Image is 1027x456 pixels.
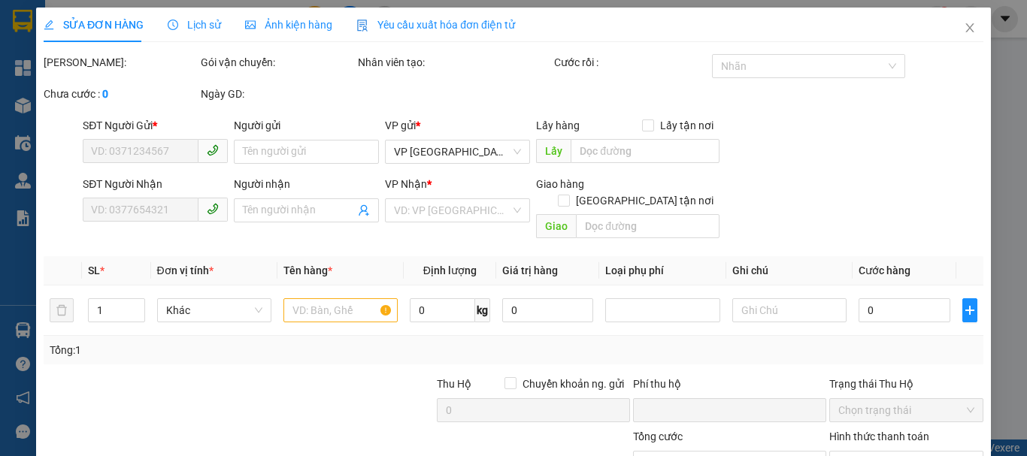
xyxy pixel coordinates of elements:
img: icon [356,20,368,32]
span: clock-circle [168,20,178,30]
div: Người nhận [234,176,379,192]
li: Cổ Đạm, xã [GEOGRAPHIC_DATA], [GEOGRAPHIC_DATA] [141,37,629,56]
th: Loại phụ phí [599,256,726,285]
span: [GEOGRAPHIC_DATA] tận nơi [569,192,719,209]
div: Nhân viên tạo: [358,54,551,71]
li: Hotline: 1900252555 [141,56,629,74]
input: VD: Bàn, Ghế [283,298,398,322]
div: Người gửi [234,117,379,134]
span: SL [88,264,100,276]
span: Định lượng [423,264,477,276]
span: Đơn vị tính [156,264,213,276]
div: Phí thu hộ [633,376,826,398]
span: Cước hàng [859,264,910,276]
span: Khác [165,299,262,322]
span: picture [245,20,256,30]
span: Yêu cầu xuất hóa đơn điện tử [356,19,515,31]
span: VP Bình Lộc [394,140,521,163]
span: Ảnh kiện hàng [245,19,332,31]
span: Lấy [536,139,571,163]
span: SỬA ĐƠN HÀNG [44,19,144,31]
span: user-add [358,204,370,216]
span: Chọn trạng thái [838,399,974,421]
div: Cước rồi : [554,54,708,71]
button: plus [962,298,977,322]
span: phone [207,203,219,215]
span: Giá trị hàng [501,264,557,276]
span: Lấy hàng [536,119,580,131]
span: Tổng cước [633,430,683,442]
span: edit [44,20,54,30]
input: Dọc đường [576,214,719,238]
span: Giao [536,214,576,238]
div: Trạng thái Thu Hộ [829,376,983,392]
div: Ngày GD: [201,86,355,102]
div: Gói vận chuyển: [201,54,355,71]
div: [PERSON_NAME]: [44,54,198,71]
img: logo.jpg [19,19,94,94]
input: Dọc đường [571,139,719,163]
span: VP Nhận [385,178,427,190]
label: Hình thức thanh toán [829,430,929,442]
span: Thu Hộ [436,378,471,390]
span: plus [962,304,977,316]
div: SĐT Người Gửi [83,117,228,134]
span: kg [474,298,489,322]
b: 0 [102,88,108,100]
span: Tên hàng [283,264,332,276]
span: close [964,22,976,34]
span: Giao hàng [536,178,584,190]
span: Lịch sử [168,19,221,31]
div: Chưa cước : [44,86,198,102]
div: VP gửi [385,117,530,134]
input: Ghi Chú [732,298,846,322]
button: delete [50,298,74,322]
span: Chuyển khoản ng. gửi [517,376,630,392]
button: Close [949,8,991,50]
div: Tổng: 1 [50,342,398,358]
div: SĐT Người Nhận [83,176,228,192]
span: Lấy tận nơi [653,117,719,134]
th: Ghi chú [726,256,852,285]
span: phone [207,144,219,156]
b: GỬI : VP [GEOGRAPHIC_DATA] [19,109,224,159]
